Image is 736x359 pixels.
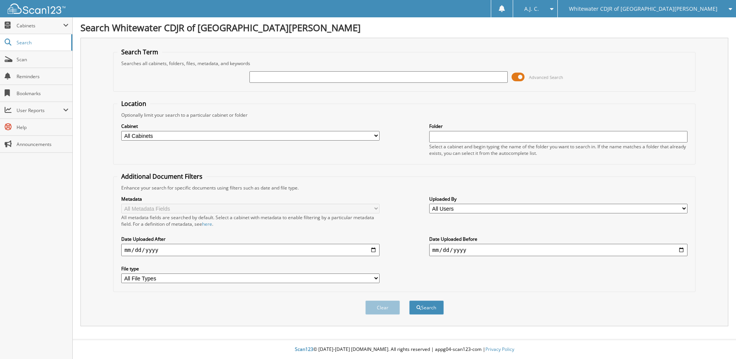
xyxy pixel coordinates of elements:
[121,123,380,129] label: Cabinet
[121,196,380,202] label: Metadata
[121,265,380,272] label: File type
[429,123,687,129] label: Folder
[429,244,687,256] input: end
[17,107,63,114] span: User Reports
[117,112,691,118] div: Optionally limit your search to a particular cabinet or folder
[117,99,150,108] legend: Location
[73,340,736,359] div: © [DATE]-[DATE] [DOMAIN_NAME]. All rights reserved | appg04-scan123-com |
[17,73,69,80] span: Reminders
[117,185,691,191] div: Enhance your search for specific documents using filters such as date and file type.
[8,3,65,14] img: scan123-logo-white.svg
[117,48,162,56] legend: Search Term
[17,141,69,148] span: Announcements
[80,21,728,34] h1: Search Whitewater CDJR of [GEOGRAPHIC_DATA][PERSON_NAME]
[429,236,687,242] label: Date Uploaded Before
[524,7,539,11] span: A.J. C.
[17,124,69,131] span: Help
[17,56,69,63] span: Scan
[121,214,380,227] div: All metadata fields are searched by default. Select a cabinet with metadata to enable filtering b...
[529,74,563,80] span: Advanced Search
[429,196,687,202] label: Uploaded By
[17,22,63,29] span: Cabinets
[295,346,313,352] span: Scan123
[117,60,691,67] div: Searches all cabinets, folders, files, metadata, and keywords
[409,300,444,315] button: Search
[429,143,687,156] div: Select a cabinet and begin typing the name of the folder you want to search in. If the name match...
[17,39,67,46] span: Search
[121,236,380,242] label: Date Uploaded After
[117,172,206,181] legend: Additional Document Filters
[121,244,380,256] input: start
[485,346,514,352] a: Privacy Policy
[365,300,400,315] button: Clear
[202,221,212,227] a: here
[17,90,69,97] span: Bookmarks
[569,7,718,11] span: Whitewater CDJR of [GEOGRAPHIC_DATA][PERSON_NAME]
